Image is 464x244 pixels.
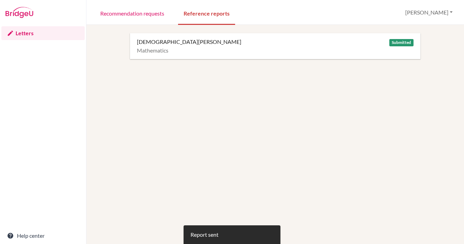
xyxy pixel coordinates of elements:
[95,1,170,25] a: Recommendation requests
[389,39,414,46] span: Submitted
[6,7,33,18] img: Bridge-U
[402,6,456,19] button: [PERSON_NAME]
[1,26,85,40] a: Letters
[178,1,235,25] a: Reference reports
[137,38,241,45] div: [DEMOGRAPHIC_DATA][PERSON_NAME]
[191,231,219,239] div: Report sent
[137,33,420,59] a: [DEMOGRAPHIC_DATA][PERSON_NAME] Submitted Mathematics
[137,47,414,54] div: Mathematics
